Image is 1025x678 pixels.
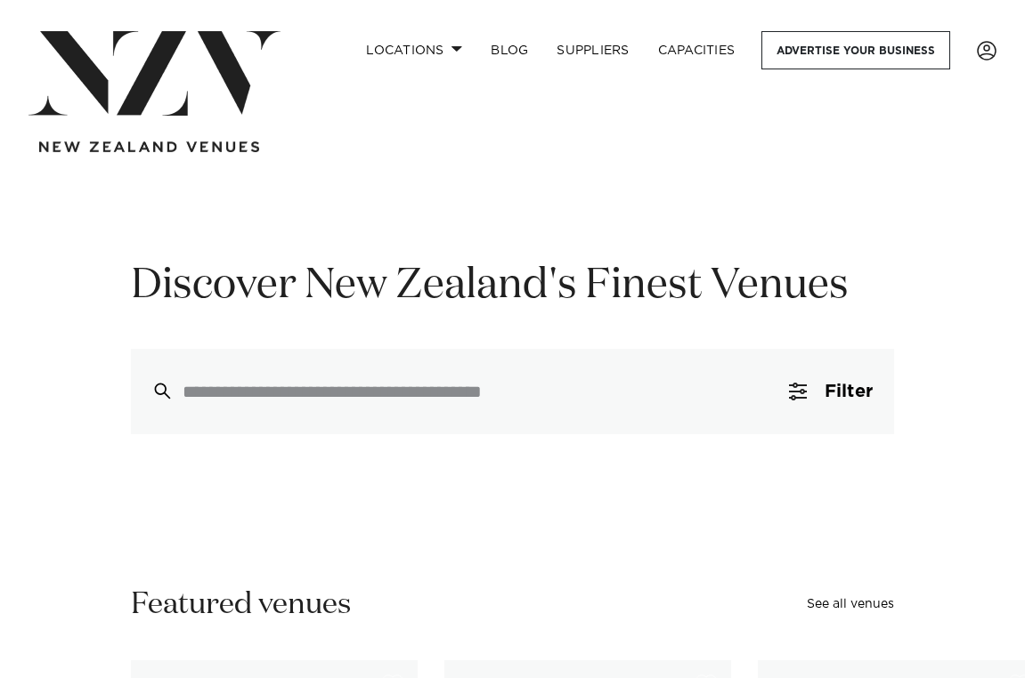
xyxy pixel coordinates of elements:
[825,383,873,400] span: Filter
[131,585,351,625] h2: Featured venues
[39,141,259,153] img: new-zealand-venues-text.png
[28,31,281,116] img: nzv-logo.png
[768,349,894,434] button: Filter
[807,598,894,610] a: See all venues
[542,31,643,69] a: SUPPLIERS
[352,31,476,69] a: Locations
[131,258,894,313] h1: Discover New Zealand's Finest Venues
[761,31,950,69] a: Advertise your business
[644,31,750,69] a: Capacities
[476,31,542,69] a: BLOG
